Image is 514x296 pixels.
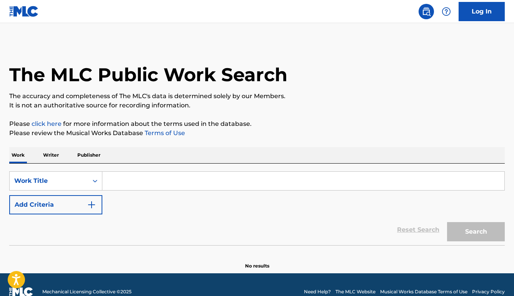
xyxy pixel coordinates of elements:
[245,253,269,269] p: No results
[9,92,505,101] p: The accuracy and completeness of The MLC's data is determined solely by our Members.
[9,129,505,138] p: Please review the Musical Works Database
[9,6,39,17] img: MLC Logo
[422,7,431,16] img: search
[439,4,454,19] div: Help
[14,176,83,186] div: Work Title
[442,7,451,16] img: help
[419,4,434,19] a: Public Search
[87,200,96,209] img: 9d2ae6d4665cec9f34b9.svg
[9,195,102,214] button: Add Criteria
[9,119,505,129] p: Please for more information about the terms used in the database.
[9,63,287,86] h1: The MLC Public Work Search
[9,147,27,163] p: Work
[380,288,467,295] a: Musical Works Database Terms of Use
[41,147,61,163] p: Writer
[459,2,505,21] a: Log In
[335,288,375,295] a: The MLC Website
[476,259,514,296] iframe: Chat Widget
[42,288,132,295] span: Mechanical Licensing Collective © 2025
[9,101,505,110] p: It is not an authoritative source for recording information.
[75,147,103,163] p: Publisher
[304,288,331,295] a: Need Help?
[32,120,62,127] a: click here
[472,288,505,295] a: Privacy Policy
[143,129,185,137] a: Terms of Use
[9,171,505,245] form: Search Form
